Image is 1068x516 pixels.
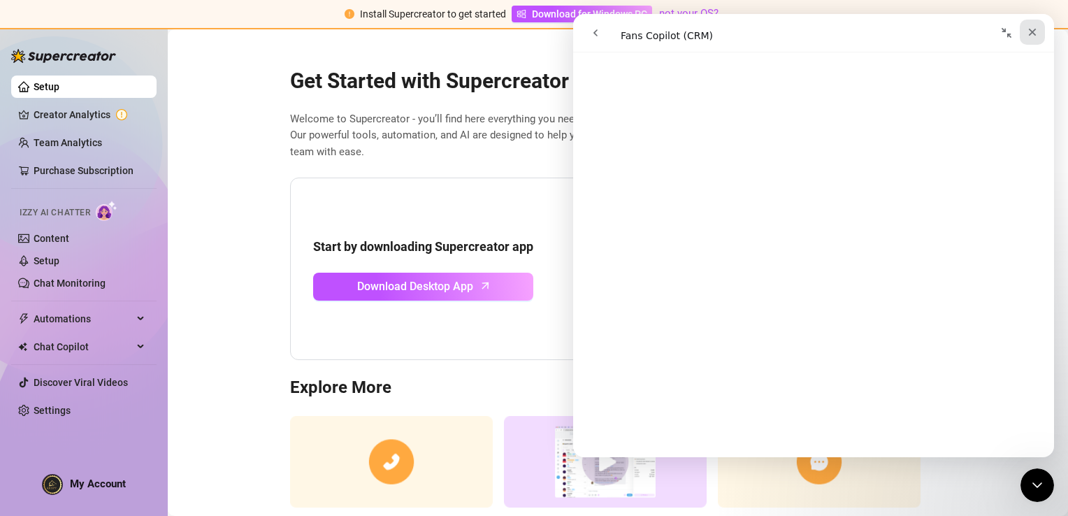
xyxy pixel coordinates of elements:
[20,206,90,220] span: Izzy AI Chatter
[290,416,493,508] img: consulting call
[573,14,1054,457] iframe: Intercom live chat
[517,9,526,19] span: windows
[43,475,62,494] img: ACg8ocLhdOW_E1_eiZoznwjye-usqAywgd9VyCtr_QEFGx-uqdStlvDI=s96-c
[345,9,354,19] span: exclamation-circle
[290,111,946,161] span: Welcome to Supercreator - you’ll find here everything you need to manage your OnlyFans agency. Ou...
[357,278,473,295] span: Download Desktop App
[34,336,133,358] span: Chat Copilot
[70,478,126,490] span: My Account
[34,405,71,416] a: Settings
[34,255,59,266] a: Setup
[290,377,946,399] h3: Explore More
[718,416,921,508] img: contact support
[313,239,533,254] strong: Start by downloading Supercreator app
[313,273,533,301] a: Download Desktop Apparrow-up
[1020,468,1054,502] iframe: Intercom live chat
[18,313,29,324] span: thunderbolt
[504,416,707,508] img: supercreator demo
[96,201,117,221] img: AI Chatter
[532,6,647,22] span: Download for Windows PC
[34,137,102,148] a: Team Analytics
[290,68,946,94] h2: Get Started with Supercreator
[11,49,116,63] img: logo-BBDzfeDw.svg
[34,278,106,289] a: Chat Monitoring
[659,7,719,20] a: not your OS?
[34,81,59,92] a: Setup
[34,165,133,176] a: Purchase Subscription
[34,233,69,244] a: Content
[34,308,133,330] span: Automations
[477,278,493,294] span: arrow-up
[34,103,145,126] a: Creator Analytics exclamation-circle
[512,6,652,22] a: Download for Windows PC
[34,377,128,388] a: Discover Viral Videos
[360,8,506,20] span: Install Supercreator to get started
[18,342,27,352] img: Chat Copilot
